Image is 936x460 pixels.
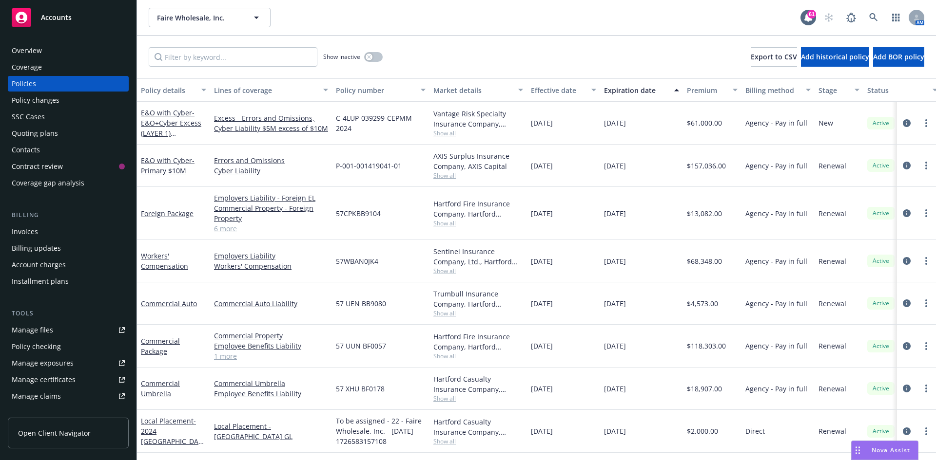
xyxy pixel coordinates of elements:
div: Account charges [12,257,66,273]
a: circleInformation [901,117,913,129]
div: Status [867,85,927,95]
a: more [920,425,932,437]
div: Manage exposures [12,355,74,371]
span: [DATE] [604,256,626,266]
span: [DATE] [531,256,553,266]
span: [DATE] [531,298,553,309]
div: Hartford Casualty Insurance Company, Hartford Insurance Group [433,374,523,394]
span: Agency - Pay in full [745,298,807,309]
span: Renewal [819,256,846,266]
span: To be assigned - 22 - Faire Wholesale, Inc. - [DATE] 1726583157108 [336,416,426,446]
span: [DATE] [604,341,626,351]
span: Renewal [819,161,846,171]
button: Premium [683,78,741,102]
div: Invoices [12,224,38,239]
div: Expiration date [604,85,668,95]
div: Market details [433,85,512,95]
span: Show inactive [323,53,360,61]
div: Sentinel Insurance Company, Ltd., Hartford Insurance Group [433,246,523,267]
a: Excess - Errors and Omissions, Cyber Liability $5M excess of $10M [214,113,328,133]
span: Active [871,257,891,265]
div: Manage claims [12,388,61,404]
span: [DATE] [531,161,553,171]
span: [DATE] [604,384,626,394]
div: Manage files [12,322,53,338]
a: SSC Cases [8,109,129,125]
span: Nova Assist [872,446,910,454]
a: more [920,160,932,171]
span: Agency - Pay in full [745,384,807,394]
a: Search [864,8,883,27]
div: AXIS Surplus Insurance Company, AXIS Capital [433,151,523,171]
button: Stage [815,78,863,102]
div: Installment plans [12,274,69,289]
a: circleInformation [901,340,913,352]
button: Nova Assist [851,441,918,460]
a: Commercial Property [214,331,328,341]
div: Billing method [745,85,800,95]
div: Billing [8,210,129,220]
button: Add BOR policy [873,47,924,67]
a: Policy changes [8,92,129,108]
span: [DATE] [604,208,626,219]
a: Switch app [886,8,906,27]
a: Local Placement [141,416,202,456]
div: Overview [12,43,42,58]
span: Faire Wholesale, Inc. [157,13,241,23]
span: Show all [433,352,523,360]
span: [DATE] [604,161,626,171]
span: Renewal [819,384,846,394]
span: $4,573.00 [687,298,718,309]
span: Renewal [819,341,846,351]
span: Show all [433,437,523,445]
span: $68,348.00 [687,256,722,266]
a: circleInformation [901,425,913,437]
span: Show all [433,394,523,403]
div: Hartford Fire Insurance Company, Hartford Insurance Group [433,199,523,219]
a: Commercial Umbrella [141,379,180,398]
div: Drag to move [852,441,864,460]
a: Commercial Property - Foreign Property [214,203,328,223]
a: Manage exposures [8,355,129,371]
a: Employers Liability [214,251,328,261]
div: SSC Cases [12,109,45,125]
span: Show all [433,171,523,180]
span: Agency - Pay in full [745,256,807,266]
div: Coverage [12,59,42,75]
div: Hartford Fire Insurance Company, Hartford Insurance Group [433,331,523,352]
button: Expiration date [600,78,683,102]
span: [DATE] [531,384,553,394]
a: Overview [8,43,129,58]
span: Agency - Pay in full [745,208,807,219]
div: Hartford Casualty Insurance Company, Hartford Insurance Group, Hartford Insurance Group (Internat... [433,417,523,437]
div: Manage certificates [12,372,76,387]
a: Employers Liability - Foreign EL [214,193,328,203]
span: Renewal [819,426,846,436]
span: $157,036.00 [687,161,726,171]
div: Stage [819,85,849,95]
span: [DATE] [531,426,553,436]
a: Report a Bug [841,8,861,27]
span: Open Client Navigator [18,428,91,438]
a: Commercial Umbrella [214,378,328,388]
span: $2,000.00 [687,426,718,436]
div: Coverage gap analysis [12,175,84,191]
span: Agency - Pay in full [745,118,807,128]
span: Active [871,209,891,218]
div: Policies [12,76,36,92]
a: more [920,297,932,309]
div: Premium [687,85,727,95]
div: Tools [8,309,129,318]
div: Policy number [336,85,415,95]
div: Policy checking [12,339,61,354]
a: circleInformation [901,297,913,309]
span: Show all [433,267,523,275]
div: 61 [807,10,816,18]
div: Lines of coverage [214,85,317,95]
span: $61,000.00 [687,118,722,128]
a: Commercial Auto Liability [214,298,328,309]
button: Billing method [741,78,815,102]
a: Commercial Auto [141,299,197,308]
div: Quoting plans [12,126,58,141]
a: Commercial Package [141,336,180,356]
